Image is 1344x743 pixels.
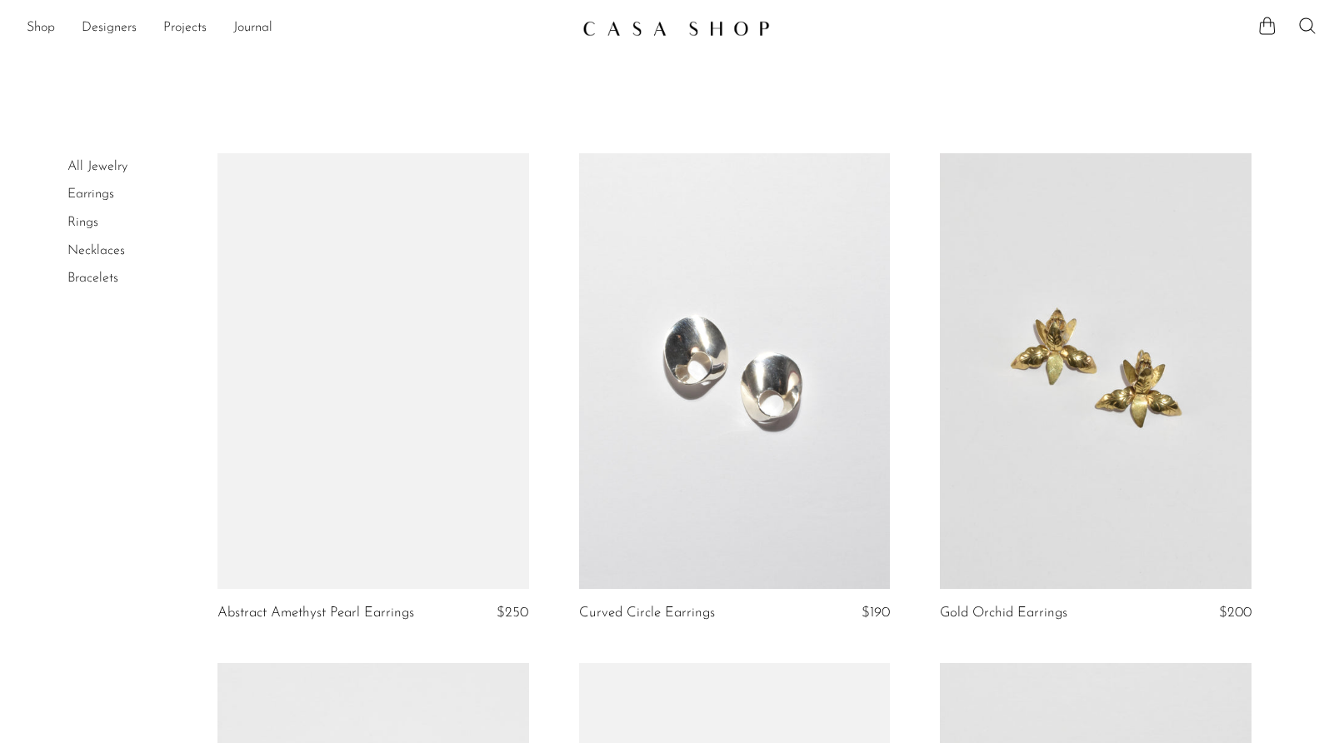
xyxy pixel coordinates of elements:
a: Designers [82,17,137,39]
a: Necklaces [67,244,125,257]
span: $190 [862,606,890,620]
span: $250 [497,606,528,620]
ul: NEW HEADER MENU [27,14,569,42]
a: Projects [163,17,207,39]
a: Curved Circle Earrings [579,606,715,621]
span: $200 [1219,606,1252,620]
a: Earrings [67,187,114,201]
a: Rings [67,216,98,229]
a: Abstract Amethyst Pearl Earrings [217,606,414,621]
a: All Jewelry [67,160,127,173]
nav: Desktop navigation [27,14,569,42]
a: Bracelets [67,272,118,285]
a: Gold Orchid Earrings [940,606,1067,621]
a: Shop [27,17,55,39]
a: Journal [233,17,272,39]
